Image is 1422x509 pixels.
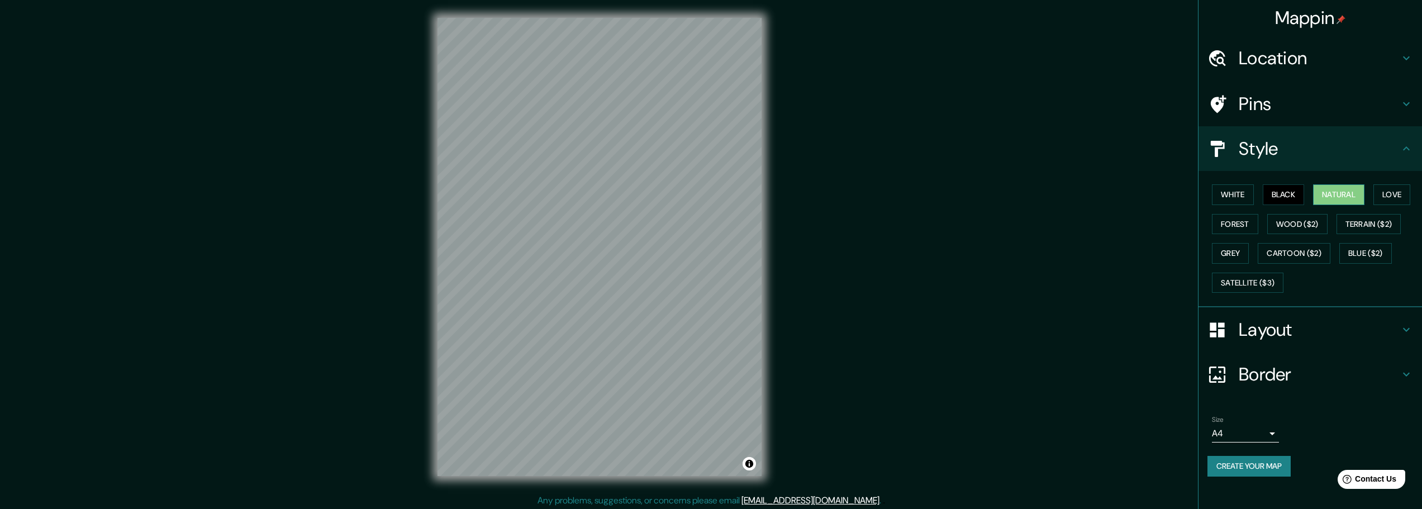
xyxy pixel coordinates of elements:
canvas: Map [437,18,762,476]
iframe: Help widget launcher [1323,465,1410,497]
div: Layout [1199,307,1422,352]
p: Any problems, suggestions, or concerns please email . [538,494,881,507]
h4: Mappin [1275,7,1346,29]
button: White [1212,184,1254,205]
div: Pins [1199,82,1422,126]
h4: Style [1239,137,1400,160]
h4: Location [1239,47,1400,69]
div: . [881,494,883,507]
div: A4 [1212,425,1279,443]
button: Toggle attribution [743,457,756,470]
div: Style [1199,126,1422,171]
button: Natural [1313,184,1364,205]
button: Wood ($2) [1267,214,1328,235]
button: Create your map [1207,456,1291,477]
button: Blue ($2) [1339,243,1392,264]
button: Satellite ($3) [1212,273,1283,293]
button: Black [1263,184,1305,205]
a: [EMAIL_ADDRESS][DOMAIN_NAME] [741,494,879,506]
div: Border [1199,352,1422,397]
img: pin-icon.png [1337,15,1345,24]
button: Grey [1212,243,1249,264]
div: . [883,494,885,507]
div: Location [1199,36,1422,80]
button: Terrain ($2) [1337,214,1401,235]
h4: Layout [1239,318,1400,341]
h4: Border [1239,363,1400,386]
label: Size [1212,415,1224,425]
button: Cartoon ($2) [1258,243,1330,264]
button: Forest [1212,214,1258,235]
h4: Pins [1239,93,1400,115]
button: Love [1373,184,1410,205]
